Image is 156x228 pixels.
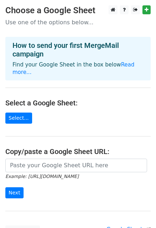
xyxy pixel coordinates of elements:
[5,147,151,156] h4: Copy/paste a Google Sheet URL:
[5,174,79,179] small: Example: [URL][DOMAIN_NAME]
[12,61,144,76] p: Find your Google Sheet in the box below
[5,113,32,124] a: Select...
[5,19,151,26] p: Use one of the options below...
[12,41,144,58] h4: How to send your first MergeMail campaign
[5,99,151,107] h4: Select a Google Sheet:
[5,187,24,198] input: Next
[5,159,147,172] input: Paste your Google Sheet URL here
[5,5,151,16] h3: Choose a Google Sheet
[12,61,135,75] a: Read more...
